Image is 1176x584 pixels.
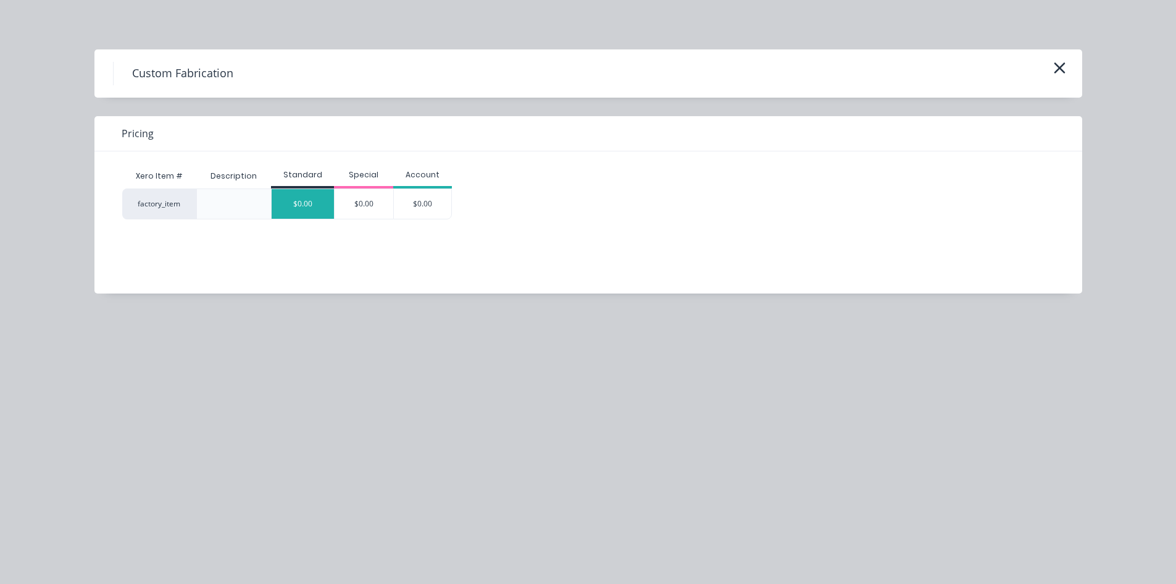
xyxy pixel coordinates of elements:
div: Description [201,161,267,192]
div: Standard [271,169,334,180]
div: $0.00 [394,189,452,219]
div: factory_item [122,188,196,219]
h4: Custom Fabrication [113,62,252,85]
div: Xero Item # [122,164,196,188]
div: $0.00 [272,189,334,219]
div: Account [393,169,452,180]
span: Pricing [122,126,154,141]
div: $0.00 [335,189,393,219]
div: Special [334,169,393,180]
